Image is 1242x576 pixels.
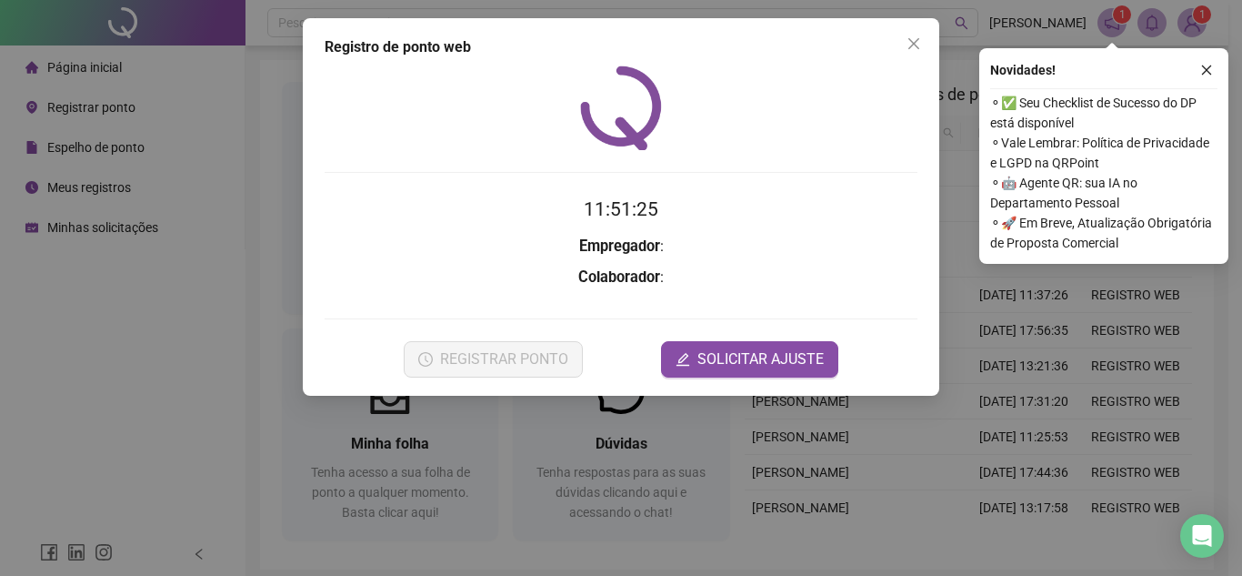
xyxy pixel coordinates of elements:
[325,36,917,58] div: Registro de ponto web
[661,341,838,378] button: editSOLICITAR AJUSTE
[697,349,824,370] span: SOLICITAR AJUSTE
[990,173,1217,213] span: ⚬ 🤖 Agente QR: sua IA no Departamento Pessoal
[899,29,928,58] button: Close
[1180,514,1224,558] div: Open Intercom Messenger
[325,235,917,258] h3: :
[580,66,662,150] img: QRPoint
[578,268,660,286] strong: Colaborador
[584,198,658,220] time: 11:51:25
[325,266,917,289] h3: :
[990,93,1217,133] span: ⚬ ✅ Seu Checklist de Sucesso do DP está disponível
[1200,64,1213,76] span: close
[404,341,583,378] button: REGISTRAR PONTO
[990,60,1056,80] span: Novidades !
[990,213,1217,253] span: ⚬ 🚀 Em Breve, Atualização Obrigatória de Proposta Comercial
[676,352,690,367] span: edit
[906,36,921,51] span: close
[990,133,1217,173] span: ⚬ Vale Lembrar: Política de Privacidade e LGPD na QRPoint
[579,237,660,255] strong: Empregador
